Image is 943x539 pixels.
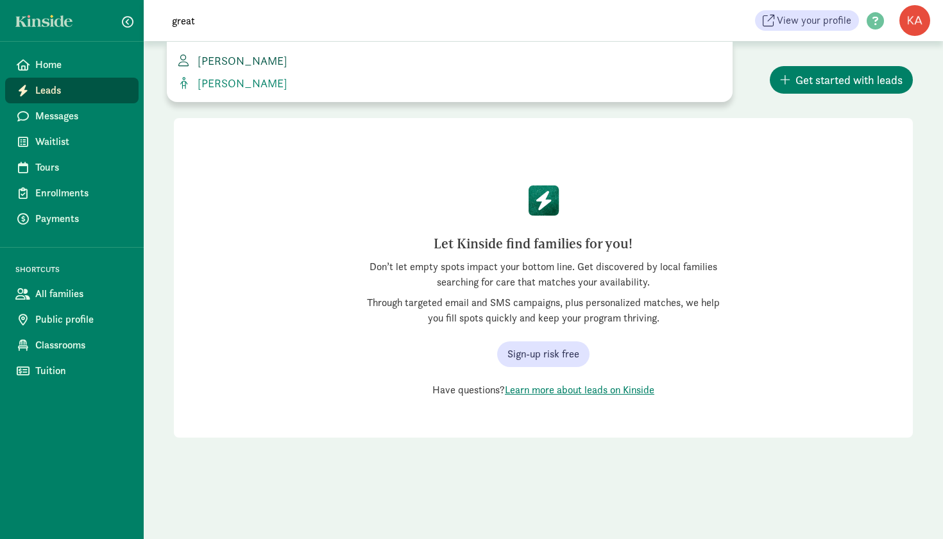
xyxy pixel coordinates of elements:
a: Enrollments [5,180,139,206]
a: Learn more about leads on Kinside [505,383,654,397]
span: Tours [35,160,128,175]
iframe: Chat Widget [879,477,943,539]
span: [PERSON_NAME] [192,53,287,68]
a: Tuition [5,358,139,384]
a: Tours [5,155,139,180]
span: Get started with leads [795,71,903,89]
div: Have questions? [361,382,726,398]
a: [PERSON_NAME] [177,74,722,92]
span: Enrollments [35,185,128,201]
a: Leads [5,78,139,103]
a: Messages [5,103,139,129]
a: [PERSON_NAME] [177,52,722,69]
p: Through targeted email and SMS campaigns, plus personalized matches, we help you fill spots quick... [361,295,726,326]
span: Home [35,57,128,73]
h2: Let Kinside find families for you! [371,234,695,254]
a: Classrooms [5,332,139,358]
span: All families [35,286,128,302]
span: View your profile [777,13,851,28]
span: Messages [35,108,128,124]
button: Get started with leads [770,66,913,94]
span: Waitlist [35,134,128,150]
span: [PERSON_NAME] [192,76,287,90]
a: Waitlist [5,129,139,155]
span: Payments [35,211,128,227]
a: All families [5,281,139,307]
span: Classrooms [35,338,128,353]
a: Home [5,52,139,78]
p: Don’t let empty spots impact your bottom line. Get discovered by local families searching for car... [361,259,726,290]
a: Public profile [5,307,139,332]
span: Tuition [35,363,128,379]
span: Sign-up risk free [507,346,579,362]
span: Leads [35,83,128,98]
input: Search for a family, child or location [164,8,524,33]
a: View your profile [755,10,859,31]
a: Payments [5,206,139,232]
button: Sign-up risk free [497,341,590,367]
span: Public profile [35,312,128,327]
